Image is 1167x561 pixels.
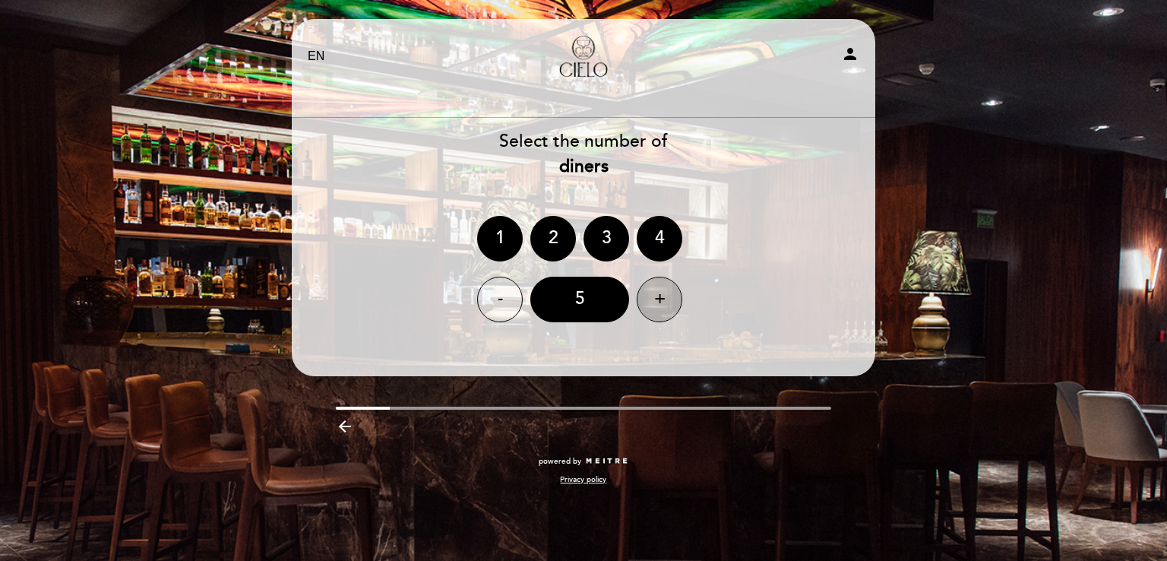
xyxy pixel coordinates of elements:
[489,36,678,78] a: Bar Cielo - [GEOGRAPHIC_DATA]
[585,458,628,465] img: MEITRE
[539,456,581,467] span: powered by
[477,216,523,261] div: 1
[841,45,859,63] i: person
[291,129,876,179] div: Select the number of
[336,417,354,436] i: arrow_backward
[841,45,859,68] button: person
[477,277,523,322] div: -
[560,474,606,485] a: Privacy policy
[559,156,609,177] b: diners
[530,216,576,261] div: 2
[637,216,682,261] div: 4
[583,216,629,261] div: 3
[530,277,629,322] div: 5
[637,277,682,322] div: +
[539,456,628,467] a: powered by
